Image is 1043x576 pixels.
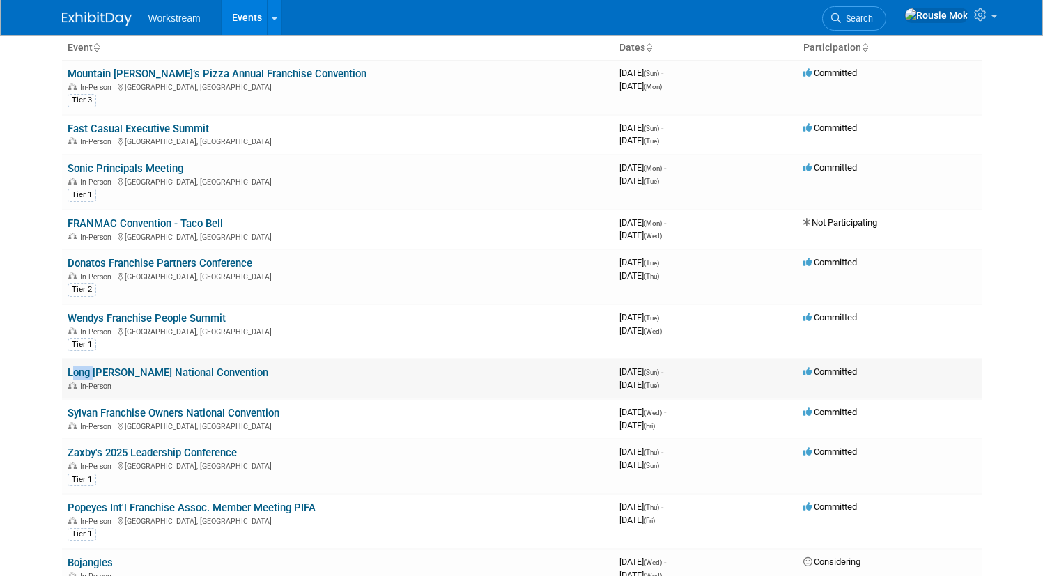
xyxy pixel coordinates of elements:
[803,257,857,267] span: Committed
[803,446,857,457] span: Committed
[644,504,659,511] span: (Thu)
[68,257,252,270] a: Donatos Franchise Partners Conference
[619,366,663,377] span: [DATE]
[68,178,77,185] img: In-Person Event
[664,556,666,567] span: -
[841,13,873,24] span: Search
[861,42,868,53] a: Sort by Participation Type
[661,257,663,267] span: -
[68,83,77,90] img: In-Person Event
[68,135,608,146] div: [GEOGRAPHIC_DATA], [GEOGRAPHIC_DATA]
[644,409,662,417] span: (Wed)
[644,449,659,456] span: (Thu)
[93,42,100,53] a: Sort by Event Name
[644,219,662,227] span: (Mon)
[619,68,663,78] span: [DATE]
[619,257,663,267] span: [DATE]
[644,559,662,566] span: (Wed)
[68,515,608,526] div: [GEOGRAPHIC_DATA], [GEOGRAPHIC_DATA]
[803,407,857,417] span: Committed
[644,83,662,91] span: (Mon)
[68,231,608,242] div: [GEOGRAPHIC_DATA], [GEOGRAPHIC_DATA]
[619,312,663,322] span: [DATE]
[68,137,77,144] img: In-Person Event
[619,380,659,390] span: [DATE]
[68,325,608,336] div: [GEOGRAPHIC_DATA], [GEOGRAPHIC_DATA]
[644,422,655,430] span: (Fri)
[803,501,857,512] span: Committed
[80,382,116,391] span: In-Person
[68,270,608,281] div: [GEOGRAPHIC_DATA], [GEOGRAPHIC_DATA]
[644,517,655,524] span: (Fri)
[68,176,608,187] div: [GEOGRAPHIC_DATA], [GEOGRAPHIC_DATA]
[664,217,666,228] span: -
[619,123,663,133] span: [DATE]
[644,272,659,280] span: (Thu)
[644,125,659,132] span: (Sun)
[68,366,268,379] a: Long [PERSON_NAME] National Convention
[619,460,659,470] span: [DATE]
[80,327,116,336] span: In-Person
[619,325,662,336] span: [DATE]
[68,272,77,279] img: In-Person Event
[619,407,666,417] span: [DATE]
[80,233,116,242] span: In-Person
[68,407,279,419] a: Sylvan Franchise Owners National Convention
[68,460,608,471] div: [GEOGRAPHIC_DATA], [GEOGRAPHIC_DATA]
[68,420,608,431] div: [GEOGRAPHIC_DATA], [GEOGRAPHIC_DATA]
[645,42,652,53] a: Sort by Start Date
[644,232,662,240] span: (Wed)
[619,420,655,430] span: [DATE]
[68,517,77,524] img: In-Person Event
[619,217,666,228] span: [DATE]
[68,528,96,540] div: Tier 1
[798,36,982,60] th: Participation
[644,462,659,469] span: (Sun)
[148,13,201,24] span: Workstream
[68,123,209,135] a: Fast Casual Executive Summit
[644,70,659,77] span: (Sun)
[644,164,662,172] span: (Mon)
[904,8,968,23] img: Rousie Mok
[644,314,659,322] span: (Tue)
[80,178,116,187] span: In-Person
[68,338,96,351] div: Tier 1
[803,312,857,322] span: Committed
[644,137,659,145] span: (Tue)
[644,327,662,335] span: (Wed)
[68,162,183,175] a: Sonic Principals Meeting
[619,501,663,512] span: [DATE]
[661,366,663,377] span: -
[619,446,663,457] span: [DATE]
[80,137,116,146] span: In-Person
[614,36,798,60] th: Dates
[661,501,663,512] span: -
[619,270,659,281] span: [DATE]
[68,283,96,296] div: Tier 2
[803,162,857,173] span: Committed
[80,422,116,431] span: In-Person
[822,6,886,31] a: Search
[80,462,116,471] span: In-Person
[644,178,659,185] span: (Tue)
[661,312,663,322] span: -
[68,312,226,325] a: Wendys Franchise People Summit
[803,123,857,133] span: Committed
[62,36,614,60] th: Event
[68,474,96,486] div: Tier 1
[68,94,96,107] div: Tier 3
[68,68,366,80] a: Mountain [PERSON_NAME]’s Pizza Annual Franchise Convention
[661,446,663,457] span: -
[68,382,77,389] img: In-Person Event
[68,81,608,92] div: [GEOGRAPHIC_DATA], [GEOGRAPHIC_DATA]
[68,422,77,429] img: In-Person Event
[619,81,662,91] span: [DATE]
[68,217,223,230] a: FRANMAC Convention - Taco Bell
[619,176,659,186] span: [DATE]
[619,515,655,525] span: [DATE]
[68,189,96,201] div: Tier 1
[80,272,116,281] span: In-Person
[80,517,116,526] span: In-Person
[68,556,113,569] a: Bojangles
[619,556,666,567] span: [DATE]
